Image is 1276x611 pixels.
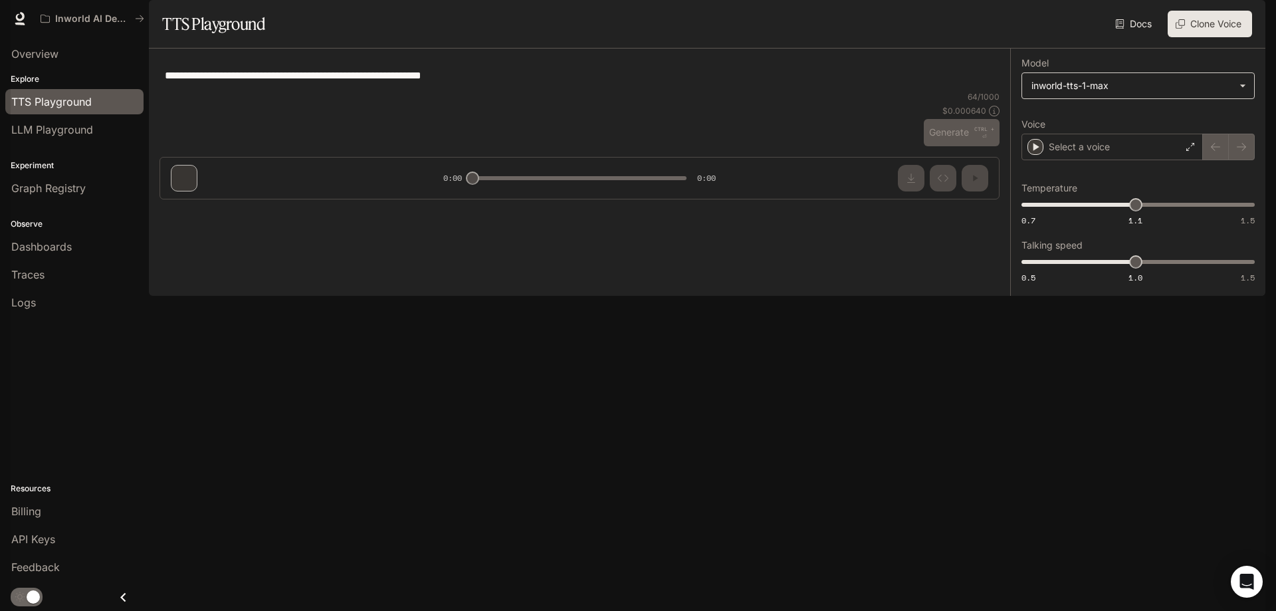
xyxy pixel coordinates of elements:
h1: TTS Playground [162,11,265,37]
span: 1.1 [1128,215,1142,226]
span: 1.5 [1241,272,1255,283]
button: Clone Voice [1168,11,1252,37]
p: Select a voice [1049,140,1110,154]
span: 1.5 [1241,215,1255,226]
span: 0.5 [1021,272,1035,283]
button: All workspaces [35,5,150,32]
p: Inworld AI Demos [55,13,130,25]
span: 1.0 [1128,272,1142,283]
p: Model [1021,59,1049,68]
p: $ 0.000640 [942,105,986,116]
div: inworld-tts-1-max [1022,73,1254,98]
p: 64 / 1000 [968,91,1000,102]
div: Open Intercom Messenger [1231,566,1263,598]
p: Talking speed [1021,241,1083,250]
span: 0.7 [1021,215,1035,226]
div: inworld-tts-1-max [1031,79,1233,92]
a: Docs [1113,11,1157,37]
p: Temperature [1021,183,1077,193]
p: Voice [1021,120,1045,129]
